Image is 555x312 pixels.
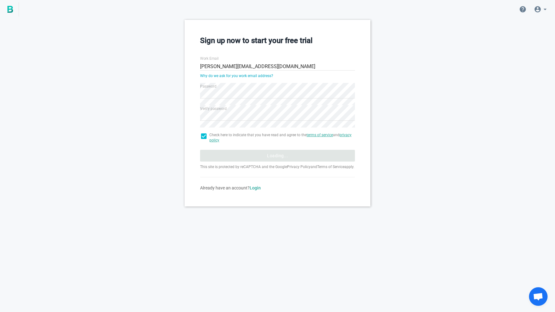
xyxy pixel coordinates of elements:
[200,164,355,170] p: This site is protected by reCAPTCHA and the Google and apply.
[200,74,273,78] a: Why do we ask for you work email address?
[529,287,548,306] div: Open chat
[250,185,261,190] a: Login
[200,150,355,162] button: Loading...
[7,6,13,13] img: BigPicture.io
[307,133,333,137] a: terms of service
[200,35,355,46] h3: Sign up now to start your free trial
[200,185,355,191] div: Already have an account?
[317,165,344,169] a: Terms of Service
[287,165,311,169] a: Privacy Policy
[209,132,355,143] span: Check here to indicate that you have read and agree to the and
